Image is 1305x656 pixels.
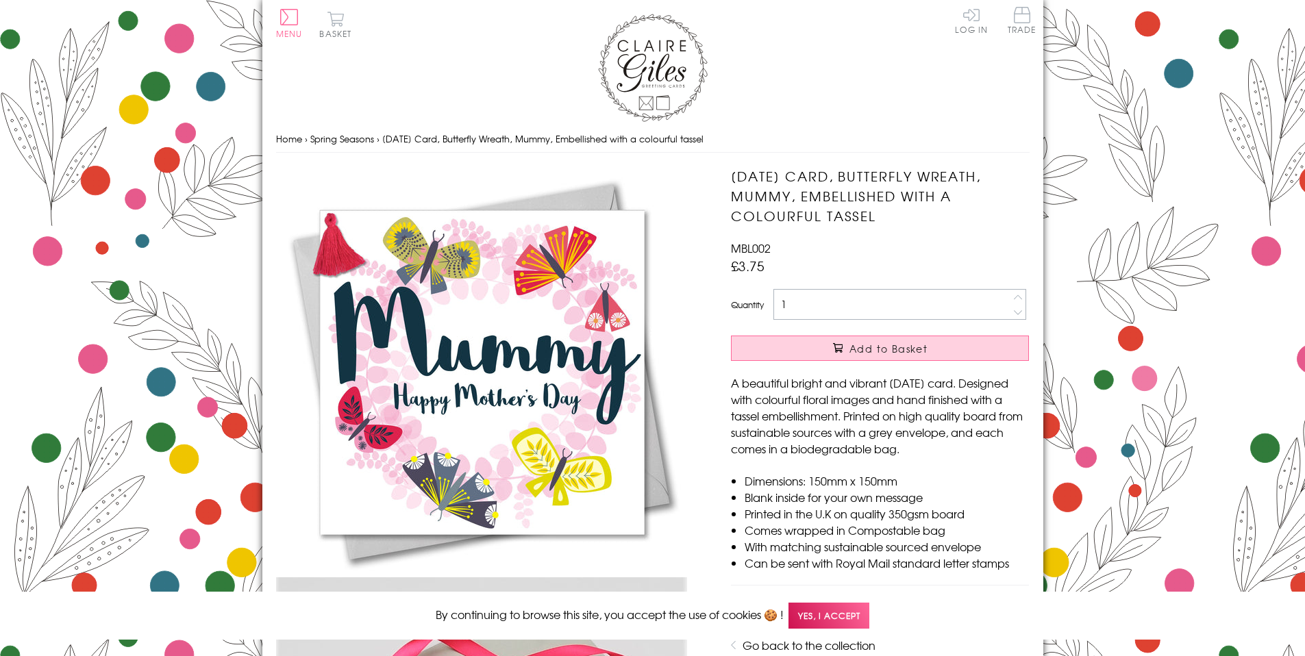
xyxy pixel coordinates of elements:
[731,299,764,311] label: Quantity
[745,538,1029,555] li: With matching sustainable sourced envelope
[731,240,771,256] span: MBL002
[731,336,1029,361] button: Add to Basket
[1008,7,1036,34] span: Trade
[788,603,869,629] span: Yes, I accept
[276,125,1030,153] nav: breadcrumbs
[745,489,1029,505] li: Blank inside for your own message
[955,7,988,34] a: Log In
[276,27,303,40] span: Menu
[377,132,380,145] span: ›
[317,11,355,38] button: Basket
[745,472,1029,489] li: Dimensions: 150mm x 150mm
[1008,7,1036,36] a: Trade
[276,9,303,38] button: Menu
[305,132,308,145] span: ›
[276,132,302,145] a: Home
[745,522,1029,538] li: Comes wrapped in Compostable bag
[745,555,1029,571] li: Can be sent with Royal Mail standard letter stamps
[731,166,1029,225] h1: [DATE] Card, Butterfly Wreath, Mummy, Embellished with a colourful tassel
[731,375,1029,457] p: A beautiful bright and vibrant [DATE] card. Designed with colourful floral images and hand finish...
[849,342,928,355] span: Add to Basket
[743,637,875,653] a: Go back to the collection
[731,256,765,275] span: £3.75
[382,132,704,145] span: [DATE] Card, Butterfly Wreath, Mummy, Embellished with a colourful tassel
[276,166,687,577] img: Mother's Day Card, Butterfly Wreath, Mummy, Embellished with a colourful tassel
[745,505,1029,522] li: Printed in the U.K on quality 350gsm board
[310,132,374,145] a: Spring Seasons
[598,14,708,122] img: Claire Giles Greetings Cards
